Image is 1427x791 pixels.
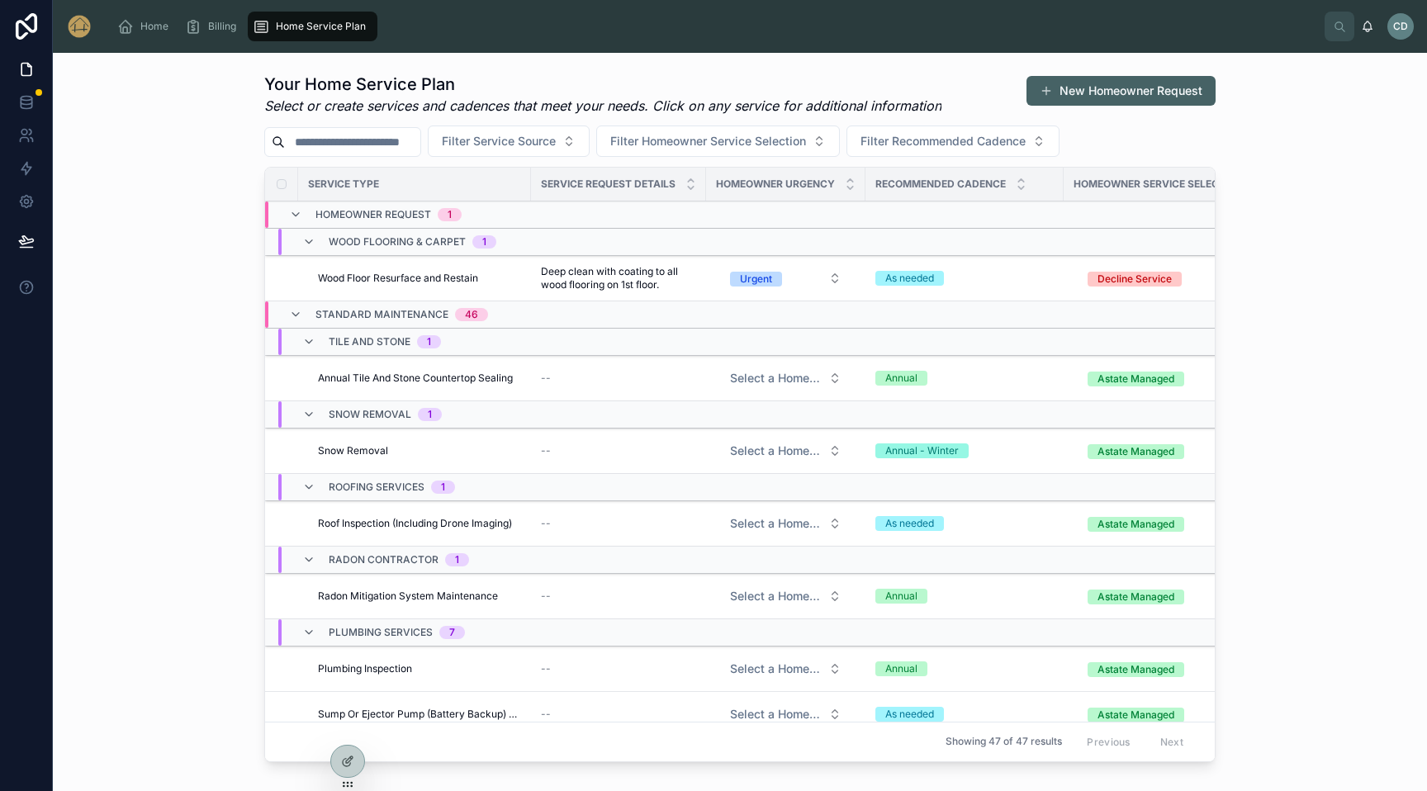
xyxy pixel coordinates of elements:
div: Urgent [740,272,772,287]
div: Annual - Winter [885,443,959,458]
span: Roof Inspection (Including Drone Imaging) [318,517,512,530]
span: Showing 47 of 47 results [946,735,1062,748]
a: -- [541,444,696,457]
div: Astate Managed [1098,590,1174,604]
a: Wood Floor Resurface and Restain [318,272,521,285]
span: Plumbing Inspection [318,662,412,675]
a: Select Button [1074,508,1263,539]
button: Select Button [596,126,840,157]
a: Select Button [1074,653,1263,684]
button: Select Button [428,126,590,157]
img: App logo [66,13,92,40]
div: Astate Managed [1098,444,1174,459]
a: Roof Inspection (Including Drone Imaging) [318,517,521,530]
span: Wood Floor Resurface and Restain [318,272,478,285]
span: Filter Recommended Cadence [860,133,1026,149]
span: Standard Maintenance [315,308,448,321]
span: Select a Homeowner Urgency [730,661,822,677]
div: Astate Managed [1098,662,1174,677]
a: Select Button [716,580,856,612]
span: Recommended Cadence [875,178,1006,191]
span: Annual Tile And Stone Countertop Sealing [318,372,513,385]
a: -- [541,662,696,675]
a: Annual Tile And Stone Countertop Sealing [318,372,521,385]
span: Plumbing Services [329,626,433,639]
span: -- [541,372,551,385]
a: Sump Or Ejector Pump (Battery Backup) Replacement [318,708,521,721]
div: Astate Managed [1098,372,1174,386]
span: Radon Mitigation System Maintenance [318,590,498,603]
a: As needed [875,271,1054,286]
button: Select Button [717,509,855,538]
div: 1 [441,481,445,494]
span: Tile and Stone [329,335,410,348]
div: 46 [465,308,478,321]
span: -- [541,517,551,530]
button: Select Button [846,126,1060,157]
button: Select Button [1074,699,1263,729]
span: Homeowner Request [315,208,431,221]
a: Snow Removal [318,444,521,457]
a: -- [541,708,696,721]
a: Select Button [716,699,856,730]
div: Annual [885,661,917,676]
span: Filter Service Source [442,133,556,149]
a: Select Button [716,508,856,539]
a: -- [541,590,696,603]
div: 1 [427,335,431,348]
span: Roofing Services [329,481,424,494]
div: 7 [449,626,455,639]
div: Annual [885,589,917,604]
a: Annual - Winter [875,443,1054,458]
a: Billing [180,12,248,41]
a: Radon Mitigation System Maintenance [318,590,521,603]
a: Annual [875,589,1054,604]
span: Select a Homeowner Urgency [730,370,822,386]
span: CD [1393,20,1408,33]
button: Select Button [1074,654,1263,684]
button: Select Button [717,363,855,393]
span: -- [541,444,551,457]
span: -- [541,708,551,721]
a: Select Button [1074,263,1263,294]
a: Select Button [716,362,856,394]
a: Select Button [1074,435,1263,467]
a: Select Button [716,653,856,684]
a: Plumbing Inspection [318,662,521,675]
div: Annual [885,371,917,386]
span: Homeowner Service Selection [1074,178,1243,191]
div: As needed [885,271,934,286]
a: Home Service Plan [248,12,377,41]
div: 1 [455,553,459,566]
button: Select Button [717,654,855,684]
a: Deep clean with coating to all wood flooring on 1st floor. [541,265,696,291]
a: Select Button [716,263,856,294]
span: Select a Homeowner Urgency [730,443,822,459]
button: Select Button [1074,363,1263,393]
button: Select Button [717,581,855,611]
h1: Your Home Service Plan [264,73,941,96]
button: Select Button [1074,509,1263,538]
span: -- [541,662,551,675]
a: -- [541,517,696,530]
span: Select a Homeowner Urgency [730,706,822,722]
a: As needed [875,516,1054,531]
a: Annual [875,371,1054,386]
button: Select Button [717,436,855,466]
div: 1 [482,235,486,249]
a: Select Button [716,435,856,467]
div: Decline Service [1098,272,1172,287]
div: As needed [885,516,934,531]
button: Select Button [1074,263,1263,293]
button: Select Button [717,263,855,293]
span: Home Service Plan [276,20,366,33]
span: Select a Homeowner Urgency [730,588,822,604]
div: 1 [428,408,432,421]
span: Homeowner Urgency [716,178,835,191]
span: Select a Homeowner Urgency [730,515,822,532]
div: Astate Managed [1098,517,1174,532]
button: New Homeowner Request [1026,76,1216,106]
